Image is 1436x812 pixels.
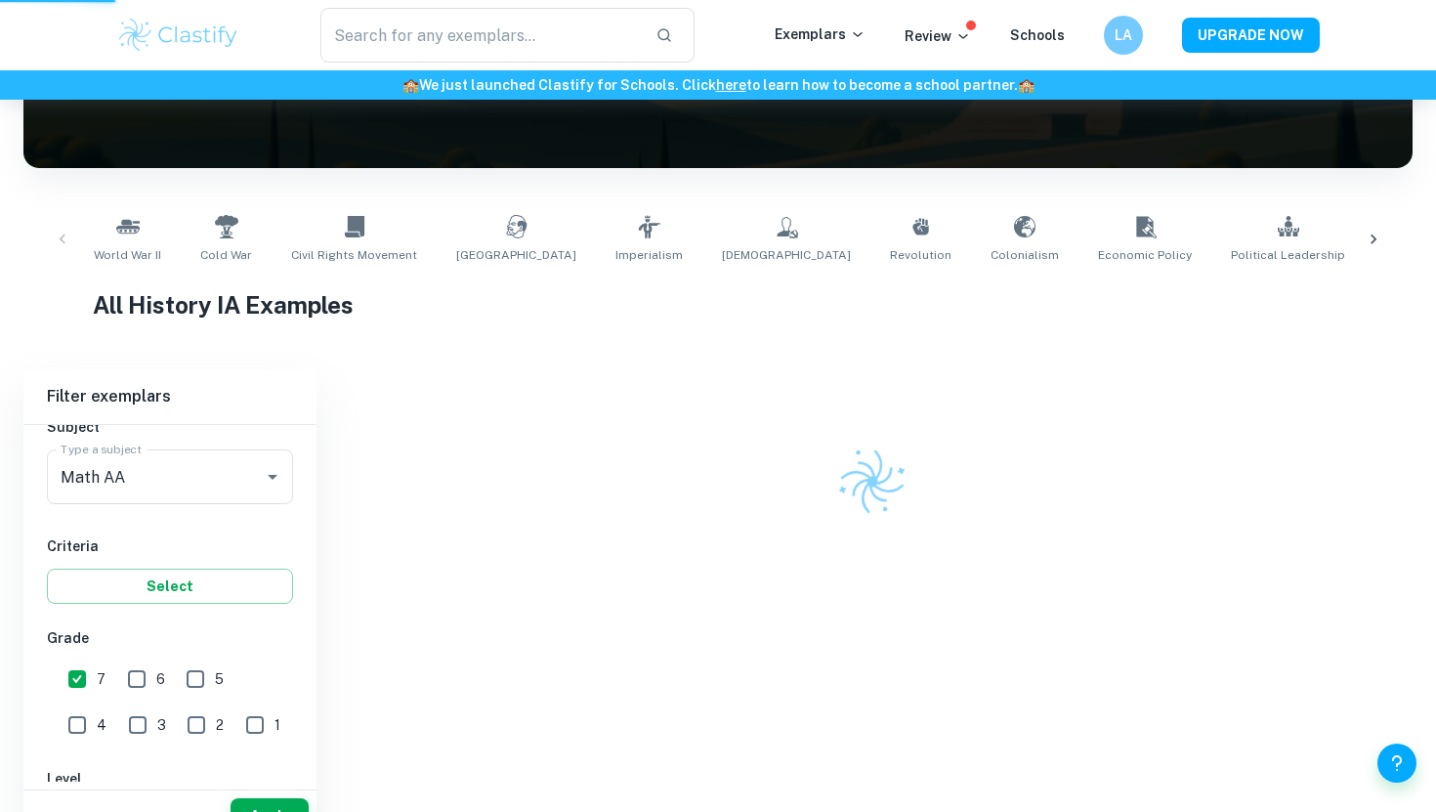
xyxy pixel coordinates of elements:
span: 4 [97,714,106,736]
span: 3 [157,714,166,736]
span: [DEMOGRAPHIC_DATA] [722,246,851,264]
span: Colonialism [991,246,1059,264]
span: 5 [215,668,224,690]
h6: Filter exemplars [23,369,317,424]
span: 7 [97,668,106,690]
button: LA [1104,16,1143,55]
h6: We just launched Clastify for Schools. Click to learn how to become a school partner. [4,74,1432,96]
a: Schools [1010,27,1065,43]
button: Help and Feedback [1377,744,1416,783]
span: 6 [156,668,165,690]
span: Political Leadership [1231,246,1345,264]
span: 🏫 [402,77,419,93]
h6: Subject [47,416,293,438]
h6: Criteria [47,535,293,557]
span: Economic Policy [1098,246,1192,264]
label: Type a subject [61,441,142,457]
span: World War II [94,246,161,264]
p: Review [905,25,971,47]
input: Search for any exemplars... [320,8,640,63]
span: 🏫 [1018,77,1035,93]
span: 1 [275,714,280,736]
h6: Level [47,768,293,790]
button: Select [47,569,293,604]
h6: LA [1113,24,1135,46]
span: Imperialism [615,246,683,264]
img: Clastify logo [827,437,917,527]
span: Civil Rights Movement [291,246,417,264]
span: [GEOGRAPHIC_DATA] [456,246,576,264]
a: here [716,77,746,93]
span: 2 [216,714,224,736]
button: UPGRADE NOW [1182,18,1320,53]
h6: Grade [47,627,293,649]
img: Clastify logo [116,16,240,55]
h1: All History IA Examples [93,287,1343,322]
span: Cold War [200,246,252,264]
button: Open [259,463,286,491]
p: Exemplars [775,23,866,45]
span: Revolution [890,246,951,264]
